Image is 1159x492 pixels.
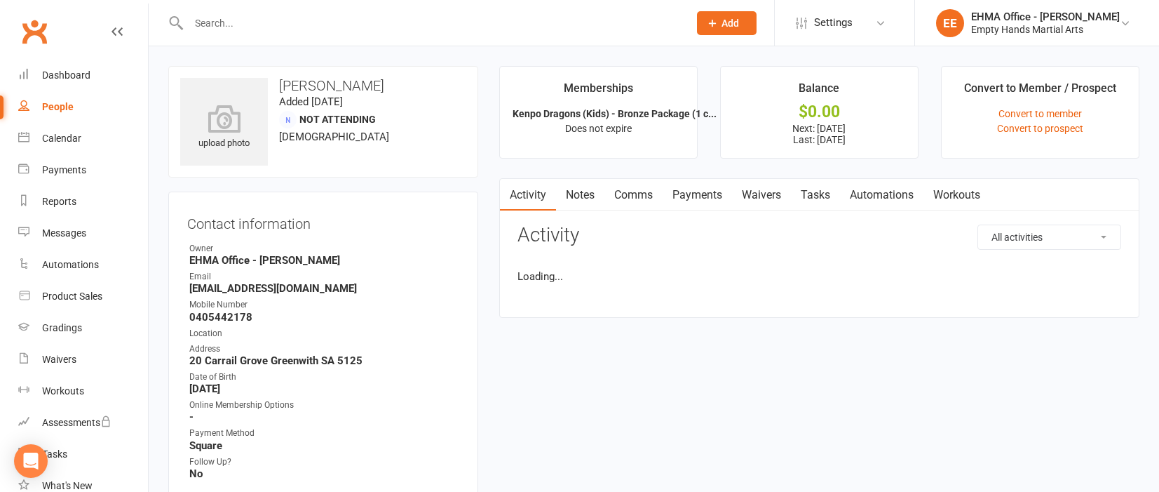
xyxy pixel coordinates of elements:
div: $0.00 [733,105,905,119]
a: Messages [18,218,148,249]
time: Added [DATE] [279,95,343,108]
a: Convert to prospect [997,123,1083,134]
a: Tasks [791,179,840,211]
div: Mobile Number [189,298,459,312]
div: Tasks [42,448,67,460]
span: [DEMOGRAPHIC_DATA] [279,131,389,143]
div: Empty Hands Martial Arts [971,23,1120,36]
a: Workouts [18,375,148,407]
h3: [PERSON_NAME] [180,78,466,93]
div: Balance [799,79,839,105]
div: Assessments [42,417,111,428]
p: Next: [DATE] Last: [DATE] [733,123,905,145]
a: Notes [556,179,604,211]
div: Location [189,327,459,340]
div: What's New [42,480,93,491]
div: Payment Method [189,427,459,440]
div: Open Intercom Messenger [14,444,48,478]
a: People [18,91,148,123]
strong: 20 Carrail Grove Greenwith SA 5125 [189,354,459,367]
div: Memberships [564,79,633,105]
div: Calendar [42,133,81,144]
a: Tasks [18,439,148,470]
a: Automations [840,179,923,211]
a: Waivers [18,344,148,375]
a: Gradings [18,312,148,344]
div: Automations [42,259,99,270]
div: Owner [189,242,459,255]
a: Dashboard [18,60,148,91]
div: Dashboard [42,69,90,81]
span: Settings [814,7,853,39]
div: Workouts [42,385,84,397]
strong: Square [189,439,459,452]
a: Assessments [18,407,148,439]
div: Follow Up? [189,456,459,469]
strong: - [189,411,459,423]
strong: No [189,467,459,480]
strong: 0405442178 [189,311,459,324]
a: Convert to member [998,108,1082,119]
li: Loading... [517,268,1121,285]
a: Comms [604,179,663,211]
span: Add [721,18,739,29]
div: Convert to Member / Prospect [964,79,1116,105]
div: EHMA Office - [PERSON_NAME] [971,11,1120,23]
div: Email [189,270,459,284]
span: Not Attending [299,114,376,125]
div: Waivers [42,354,76,365]
h3: Activity [517,225,1121,246]
div: Online Membership Options [189,399,459,412]
div: EE [936,9,964,37]
strong: [DATE] [189,383,459,395]
strong: Kenpo Dragons (Kids) - Bronze Package (1 c... [513,108,717,119]
div: Gradings [42,322,82,333]
a: Product Sales [18,281,148,312]
input: Search... [184,13,679,33]
a: Payments [663,179,732,211]
div: Payments [42,164,86,175]
span: Does not expire [565,123,632,134]
a: Payments [18,154,148,186]
div: Date of Birth [189,371,459,384]
h3: Contact information [187,211,459,232]
a: Workouts [923,179,990,211]
a: Clubworx [17,14,52,49]
div: Address [189,343,459,356]
button: Add [697,11,757,35]
a: Waivers [732,179,791,211]
a: Activity [500,179,556,211]
a: Automations [18,249,148,281]
div: People [42,101,74,112]
strong: EHMA Office - [PERSON_NAME] [189,254,459,267]
strong: [EMAIL_ADDRESS][DOMAIN_NAME] [189,282,459,295]
div: upload photo [180,105,268,151]
div: Product Sales [42,291,102,302]
a: Reports [18,186,148,218]
a: Calendar [18,123,148,154]
div: Reports [42,196,76,207]
div: Messages [42,227,86,239]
